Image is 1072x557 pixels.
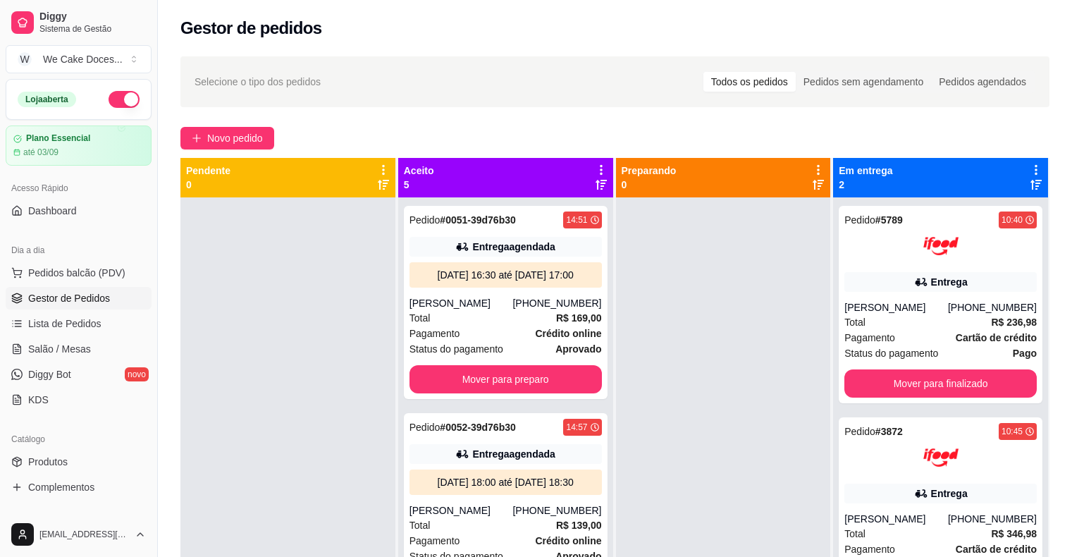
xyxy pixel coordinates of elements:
[535,535,601,546] strong: Crédito online
[440,214,515,226] strong: # 0051-39d76b30
[6,6,152,39] a: DiggySistema de Gestão
[6,239,152,262] div: Dia a dia
[6,476,152,498] a: Complementos
[180,17,322,39] h2: Gestor de pedidos
[991,317,1037,328] strong: R$ 236,98
[207,130,263,146] span: Novo pedido
[6,262,152,284] button: Pedidos balcão (PDV)
[555,343,601,355] strong: aprovado
[1002,426,1023,437] div: 10:45
[703,72,796,92] div: Todos os pedidos
[875,214,903,226] strong: # 5789
[409,214,440,226] span: Pedido
[844,314,865,330] span: Total
[18,92,76,107] div: Loja aberta
[923,228,959,264] img: ifood
[948,300,1037,314] div: [PHONE_NUMBER]
[931,486,968,501] div: Entrega
[1002,214,1023,226] div: 10:40
[415,268,596,282] div: [DATE] 16:30 até [DATE] 17:00
[796,72,931,92] div: Pedidos sem agendamento
[195,74,321,90] span: Selecione o tipo dos pedidos
[844,300,948,314] div: [PERSON_NAME]
[409,518,431,533] span: Total
[28,480,94,494] span: Complementos
[409,365,602,393] button: Mover para preparo
[839,164,892,178] p: Em entrega
[39,11,146,23] span: Diggy
[6,363,152,386] a: Diggy Botnovo
[931,72,1034,92] div: Pedidos agendados
[875,426,903,437] strong: # 3872
[844,526,865,541] span: Total
[6,338,152,360] a: Salão / Mesas
[409,422,440,433] span: Pedido
[6,312,152,335] a: Lista de Pedidos
[23,147,58,158] article: até 03/09
[409,296,513,310] div: [PERSON_NAME]
[556,520,602,531] strong: R$ 139,00
[844,369,1037,398] button: Mover para finalizado
[26,133,90,144] article: Plano Essencial
[43,52,123,66] div: We Cake Doces ...
[409,310,431,326] span: Total
[28,367,71,381] span: Diggy Bot
[6,200,152,222] a: Dashboard
[186,178,230,192] p: 0
[415,475,596,489] div: [DATE] 18:00 até [DATE] 18:30
[991,528,1037,539] strong: R$ 346,98
[28,204,77,218] span: Dashboard
[28,342,91,356] span: Salão / Mesas
[39,529,129,540] span: [EMAIL_ADDRESS][DOMAIN_NAME]
[440,422,515,433] strong: # 0052-39d76b30
[180,127,274,149] button: Novo pedido
[404,164,434,178] p: Aceito
[409,503,513,518] div: [PERSON_NAME]
[472,240,555,254] div: Entrega agendada
[566,214,587,226] div: 14:51
[28,455,68,469] span: Produtos
[6,388,152,411] a: KDS
[28,393,49,407] span: KDS
[6,451,152,473] a: Produtos
[6,518,152,551] button: [EMAIL_ADDRESS][DOMAIN_NAME]
[409,326,460,341] span: Pagamento
[556,312,602,324] strong: R$ 169,00
[409,341,503,357] span: Status do pagamento
[28,317,101,331] span: Lista de Pedidos
[844,541,895,557] span: Pagamento
[192,133,202,143] span: plus
[6,45,152,73] button: Select a team
[535,328,601,339] strong: Crédito online
[622,164,677,178] p: Preparando
[948,512,1037,526] div: [PHONE_NUMBER]
[844,330,895,345] span: Pagamento
[6,428,152,451] div: Catálogo
[844,345,938,361] span: Status do pagamento
[844,214,875,226] span: Pedido
[622,178,677,192] p: 0
[39,23,146,35] span: Sistema de Gestão
[6,126,152,166] a: Plano Essencialaté 03/09
[6,287,152,310] a: Gestor de Pedidos
[844,426,875,437] span: Pedido
[956,332,1037,343] strong: Cartão de crédito
[109,91,140,108] button: Alterar Status
[566,422,587,433] div: 14:57
[923,440,959,475] img: ifood
[28,266,125,280] span: Pedidos balcão (PDV)
[472,447,555,461] div: Entrega agendada
[6,177,152,200] div: Acesso Rápido
[844,512,948,526] div: [PERSON_NAME]
[186,164,230,178] p: Pendente
[1013,348,1037,359] strong: Pago
[512,296,601,310] div: [PHONE_NUMBER]
[839,178,892,192] p: 2
[512,503,601,518] div: [PHONE_NUMBER]
[18,52,32,66] span: W
[28,291,110,305] span: Gestor de Pedidos
[931,275,968,289] div: Entrega
[409,533,460,549] span: Pagamento
[404,178,434,192] p: 5
[956,544,1037,555] strong: Cartão de crédito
